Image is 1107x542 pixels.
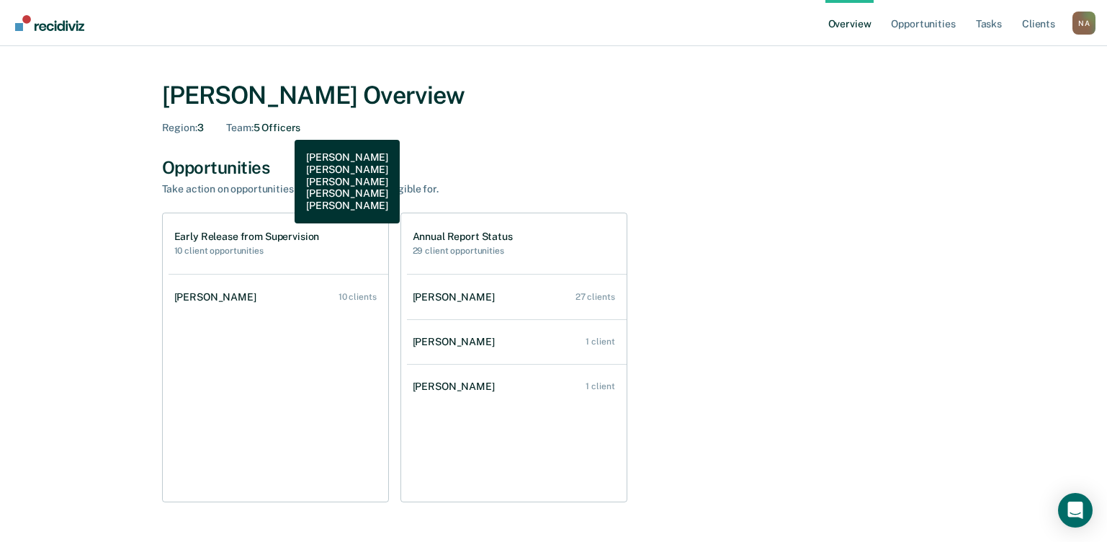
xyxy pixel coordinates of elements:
[1072,12,1095,35] button: Profile dropdown button
[586,381,614,391] div: 1 client
[339,292,377,302] div: 10 clients
[413,336,501,348] div: [PERSON_NAME]
[413,246,513,256] h2: 29 client opportunities
[162,122,204,134] div: 3
[162,81,946,110] div: [PERSON_NAME] Overview
[407,366,627,407] a: [PERSON_NAME] 1 client
[174,246,320,256] h2: 10 client opportunities
[413,381,501,393] div: [PERSON_NAME]
[407,321,627,363] a: [PERSON_NAME] 1 client
[226,122,300,134] div: 5 Officers
[226,122,253,133] span: Team :
[407,277,627,318] a: [PERSON_NAME] 27 clients
[586,337,614,347] div: 1 client
[174,231,320,243] h1: Early Release from Supervision
[1058,493,1093,528] div: Open Intercom Messenger
[15,15,84,31] img: Recidiviz
[174,291,262,303] div: [PERSON_NAME]
[575,292,615,302] div: 27 clients
[413,231,513,243] h1: Annual Report Status
[162,157,946,178] div: Opportunities
[413,291,501,303] div: [PERSON_NAME]
[162,122,197,133] span: Region :
[1072,12,1095,35] div: N A
[169,277,388,318] a: [PERSON_NAME] 10 clients
[162,183,666,195] div: Take action on opportunities that clients may be eligible for.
